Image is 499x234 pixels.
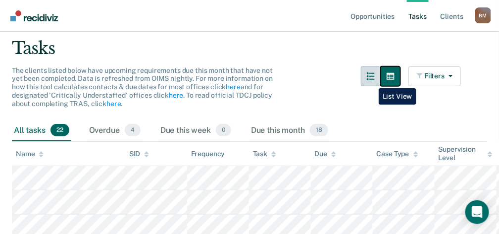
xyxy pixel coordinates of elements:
[439,145,493,162] div: Supervision Level
[475,7,491,23] div: B M
[169,91,183,99] a: here
[10,10,58,21] img: Recidiviz
[87,120,143,142] div: Overdue4
[50,124,69,137] span: 22
[191,150,225,158] div: Frequency
[408,66,461,86] button: Filters
[125,124,141,137] span: 4
[129,150,150,158] div: SID
[377,150,418,158] div: Case Type
[315,150,337,158] div: Due
[16,150,44,158] div: Name
[249,120,330,142] div: Due this month18
[158,120,233,142] div: Due this week0
[475,7,491,23] button: Profile dropdown button
[216,124,231,137] span: 0
[253,150,276,158] div: Task
[12,66,273,108] span: The clients listed below have upcoming requirements due this month that have not yet been complet...
[310,124,328,137] span: 18
[12,120,71,142] div: All tasks22
[465,200,489,224] div: Open Intercom Messenger
[226,83,240,91] a: here
[106,100,121,108] a: here
[12,38,487,58] div: Tasks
